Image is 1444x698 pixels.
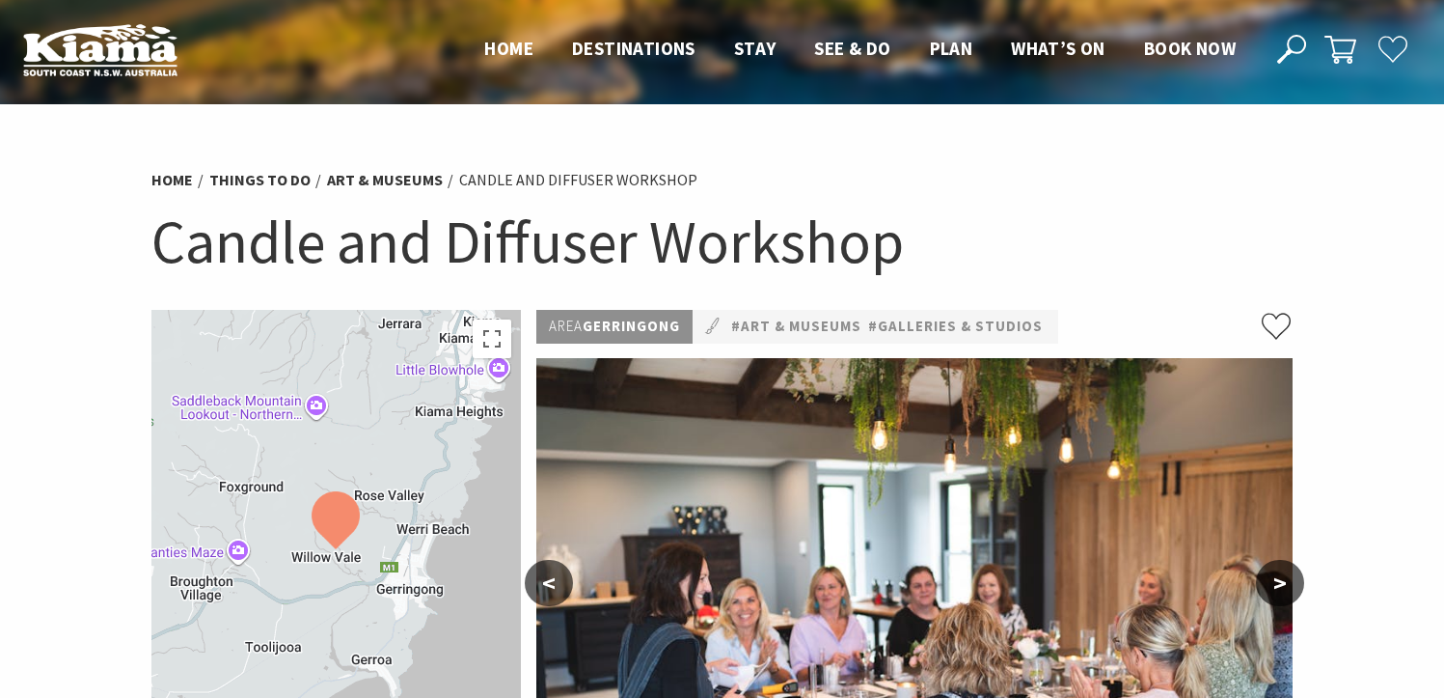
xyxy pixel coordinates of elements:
span: Book now [1144,37,1236,60]
a: Home [151,170,193,190]
p: Gerringong [536,310,693,344]
span: Destinations [572,37,695,60]
span: Area [549,317,583,335]
span: Home [484,37,533,60]
a: Art & Museums [327,170,443,190]
img: Kiama Logo [23,23,177,76]
a: #Galleries & Studios [868,315,1043,339]
span: What’s On [1011,37,1105,60]
li: Candle and Diffuser Workshop [459,168,697,193]
button: Toggle fullscreen view [473,320,511,358]
a: #Art & Museums [731,315,861,339]
a: Things To Do [209,170,311,190]
button: > [1256,560,1304,606]
button: < [525,560,573,606]
span: Plan [930,37,973,60]
nav: Main Menu [465,34,1255,66]
span: Stay [734,37,776,60]
h1: Candle and Diffuser Workshop [151,203,1294,281]
span: See & Do [814,37,890,60]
